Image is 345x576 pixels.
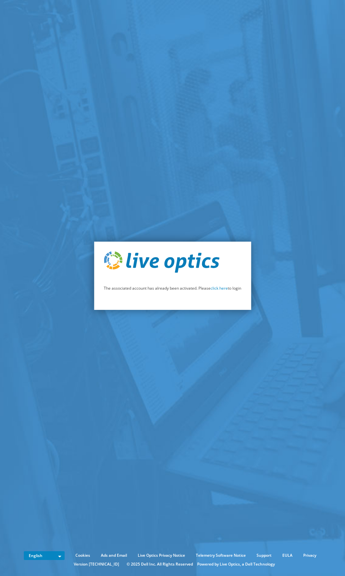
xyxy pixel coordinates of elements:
a: click here [211,285,228,291]
a: Privacy [298,552,321,559]
a: Cookies [71,552,95,559]
a: Ads and Email [96,552,132,559]
li: Powered by Live Optics, a Dell Technology [197,561,275,568]
a: Live Optics Privacy Notice [133,552,190,559]
p: The associated account has already been activated. Please to login [104,285,241,292]
a: Telemetry Software Notice [191,552,251,559]
img: live_optics_svg.svg [104,251,219,273]
li: Version [TECHNICAL_ID] [71,561,122,568]
a: Support [252,552,276,559]
li: © 2025 Dell Inc. All Rights Reserved [123,561,196,568]
a: EULA [277,552,297,559]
